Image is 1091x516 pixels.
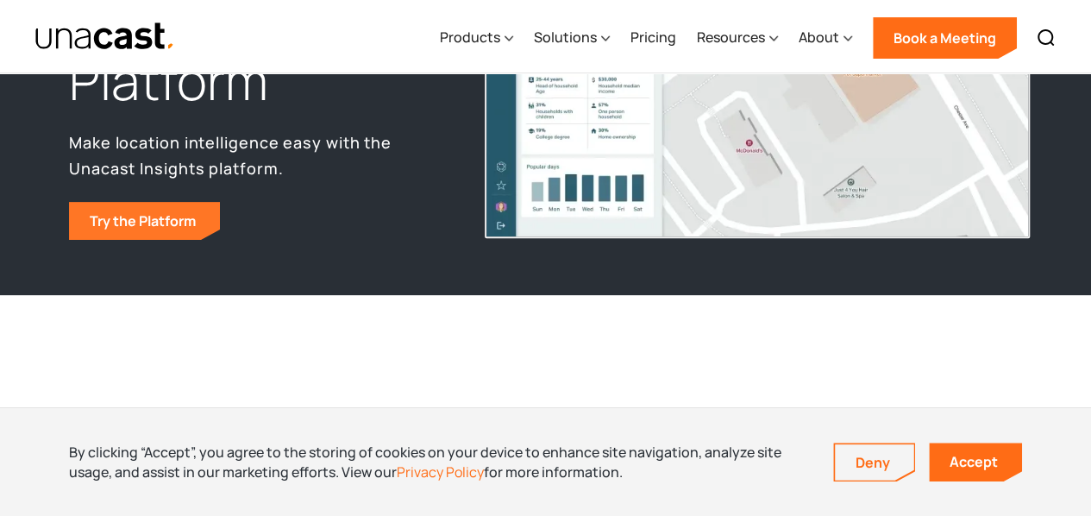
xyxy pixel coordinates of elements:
a: Book a Meeting [873,17,1017,59]
div: Solutions [534,27,597,47]
img: Search icon [1036,28,1057,48]
div: About [799,27,839,47]
a: home [34,22,175,52]
a: Deny [835,444,914,481]
p: Make location intelligence easy with the Unacast Insights platform. [69,129,450,181]
div: By clicking “Accept”, you agree to the storing of cookies on your device to enhance site navigati... [69,443,807,481]
div: Resources [697,27,765,47]
a: Accept [929,443,1022,481]
a: Pricing [630,3,676,73]
a: Try the Platform [69,202,220,240]
div: Products [440,3,513,73]
div: About [799,3,852,73]
div: Solutions [534,3,610,73]
img: Unacast text logo [34,22,175,52]
h2: How Customers Use Our Location Insights Platform [141,399,950,444]
a: Privacy Policy [397,463,484,481]
div: Products [440,27,500,47]
div: Resources [697,3,778,73]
